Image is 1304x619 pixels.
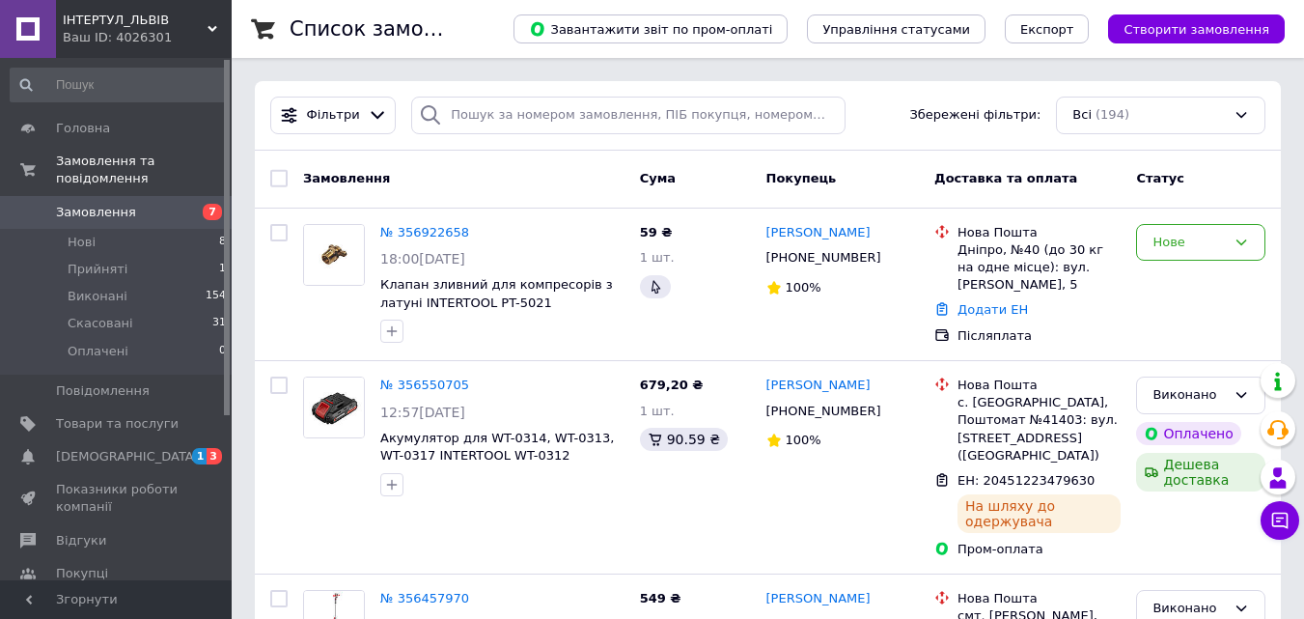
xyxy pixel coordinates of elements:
h1: Список замовлень [290,17,486,41]
span: [DEMOGRAPHIC_DATA] [56,448,199,465]
span: 7 [203,204,222,220]
a: № 356550705 [380,378,469,392]
span: Доставка та оплата [934,171,1077,185]
a: № 356922658 [380,225,469,239]
a: Фото товару [303,377,365,438]
span: Фільтри [307,106,360,125]
span: Створити замовлення [1124,22,1269,37]
span: 18:00[DATE] [380,251,465,267]
span: Статус [1136,171,1184,185]
span: Відгуки [56,532,106,549]
span: Покупець [766,171,837,185]
span: Повідомлення [56,382,150,400]
span: Оплачені [68,343,128,360]
div: Нова Пошта [957,377,1121,394]
button: Експорт [1005,14,1090,43]
span: Скасовані [68,315,133,332]
span: 3 [207,448,222,464]
span: 100% [786,280,821,295]
div: Ваш ID: 4026301 [63,29,232,46]
div: Виконано [1152,599,1226,619]
span: 31 [212,315,226,332]
span: 1 [192,448,208,464]
div: 90.59 ₴ [640,428,728,451]
div: Післяплата [957,327,1121,345]
a: № 356457970 [380,591,469,605]
span: (194) [1096,107,1129,122]
span: 59 ₴ [640,225,673,239]
span: Покупці [56,565,108,582]
span: Збережені фільтри: [909,106,1040,125]
button: Управління статусами [807,14,985,43]
a: [PERSON_NAME] [766,377,871,395]
span: 8 [219,234,226,251]
span: Товари та послуги [56,415,179,433]
div: [PHONE_NUMBER] [763,399,885,424]
span: 1 шт. [640,250,675,265]
span: 100% [786,433,821,447]
span: 549 ₴ [640,591,681,605]
button: Створити замовлення [1108,14,1285,43]
span: 1 шт. [640,404,675,418]
div: Дешева доставка [1136,453,1265,492]
img: Фото товару [304,378,364,437]
span: Завантажити звіт по пром-оплаті [529,20,772,38]
a: [PERSON_NAME] [766,590,871,608]
div: [PHONE_NUMBER] [763,245,885,270]
span: ЕН: 20451223479630 [957,473,1095,488]
span: Показники роботи компанії [56,481,179,516]
span: 12:57[DATE] [380,405,465,420]
a: Додати ЕН [957,302,1028,317]
span: Нові [68,234,96,251]
div: Оплачено [1136,422,1240,445]
span: 0 [219,343,226,360]
div: с. [GEOGRAPHIC_DATA], Поштомат №41403: вул. [STREET_ADDRESS] ([GEOGRAPHIC_DATA]) [957,394,1121,464]
input: Пошук за номером замовлення, ПІБ покупця, номером телефону, Email, номером накладної [411,97,845,134]
span: 154 [206,288,226,305]
span: Виконані [68,288,127,305]
span: Прийняті [68,261,127,278]
span: Всі [1072,106,1092,125]
img: Фото товару [304,225,364,285]
a: Акумулятор для WT-0314, WT-0313, WT-0317 INTERTOOL WT-0312 [380,431,614,464]
div: Нове [1152,233,1226,253]
a: Клапан зливний для компресорів з латуні INTERTOOL PT-5021 [380,277,613,310]
span: ІНТЕРТУЛ_ЛЬВІВ [63,12,208,29]
span: Управління статусами [822,22,970,37]
button: Завантажити звіт по пром-оплаті [513,14,788,43]
span: Головна [56,120,110,137]
span: 679,20 ₴ [640,378,704,392]
div: Виконано [1152,385,1226,406]
a: Створити замовлення [1089,21,1285,36]
span: Замовлення [303,171,390,185]
button: Чат з покупцем [1261,501,1299,540]
span: Замовлення та повідомлення [56,153,232,187]
input: Пошук [10,68,228,102]
span: Cума [640,171,676,185]
div: Нова Пошта [957,224,1121,241]
span: Експорт [1020,22,1074,37]
span: 1 [219,261,226,278]
a: Фото товару [303,224,365,286]
div: Пром-оплата [957,541,1121,558]
div: На шляху до одержувача [957,494,1121,533]
div: Дніпро, №40 (до 30 кг на одне місце): вул. [PERSON_NAME], 5 [957,241,1121,295]
span: Замовлення [56,204,136,221]
a: [PERSON_NAME] [766,224,871,242]
div: Нова Пошта [957,590,1121,607]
